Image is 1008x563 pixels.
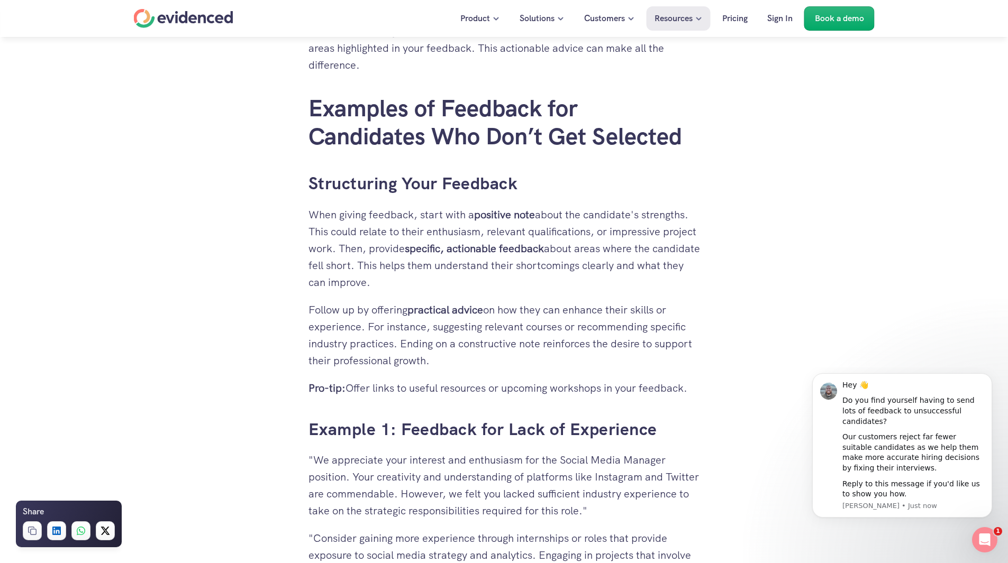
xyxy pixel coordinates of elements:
[994,527,1002,536] span: 1
[714,6,756,31] a: Pricing
[308,380,700,396] p: Offer links to useful resources or upcoming workshops in your feedback.
[722,12,748,25] p: Pricing
[308,206,700,291] p: When giving feedback, start with a about the candidate's strengths. This could relate to their en...
[759,6,801,31] a: Sign In
[767,12,793,25] p: Sign In
[520,12,555,25] p: Solutions
[134,9,233,28] a: Home
[815,12,864,25] p: Book a demo
[804,6,875,31] a: Book a demo
[405,242,544,255] strong: specific, actionable feedback
[308,301,700,369] p: Follow up by offering on how they can enhance their skills or experience. For instance, suggestin...
[474,208,535,221] strong: positive note
[308,172,700,196] h3: Structuring Your Feedback
[308,381,346,395] strong: Pro-tip:
[972,527,997,552] iframe: Intercom live chat
[308,418,700,441] h3: Example 1: Feedback for Lack of Experience
[796,367,1008,534] iframe: Intercom notifications message
[407,303,483,317] strong: practical advice
[460,12,490,25] p: Product
[23,505,44,519] h6: Share
[308,451,700,519] p: "We appreciate your interest and enthusiasm for the Social Media Manager position. Your creativit...
[308,95,700,151] h2: Examples of Feedback for Candidates Who Don’t Get Selected
[584,12,625,25] p: Customers
[655,12,693,25] p: Resources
